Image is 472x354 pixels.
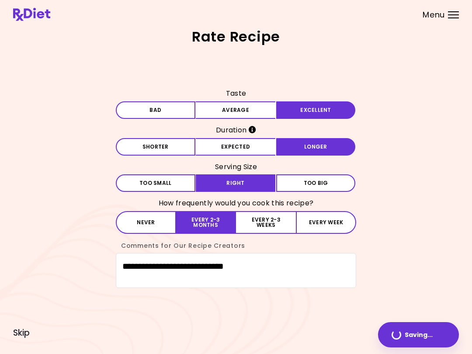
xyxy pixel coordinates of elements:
span: Menu [423,11,445,19]
button: Never [116,211,176,234]
h3: Taste [116,87,356,101]
button: Bad [116,101,195,119]
button: Shorter [116,138,195,156]
img: RxDiet [13,8,50,21]
button: Too big [276,174,356,192]
button: Expected [196,138,275,156]
h3: Duration [116,123,356,137]
button: Skip [13,328,30,338]
button: Every 2-3 months [176,211,236,234]
span: Saving ... [405,332,433,338]
button: Every 2-3 weeks [236,211,296,234]
button: Every week [296,211,356,234]
h3: Serving Size [116,160,356,174]
span: Too small [139,180,171,186]
span: Too big [304,180,328,186]
button: Saving... [378,322,459,347]
button: Average [196,101,275,119]
h3: How frequently would you cook this recipe? [116,196,356,210]
label: Comments for Our Recipe Creators [116,241,245,250]
button: Too small [116,174,195,192]
h2: Rate Recipe [13,30,459,44]
button: Longer [276,138,356,156]
button: Excellent [276,101,356,119]
button: Right [196,174,275,192]
i: Info [249,126,256,133]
